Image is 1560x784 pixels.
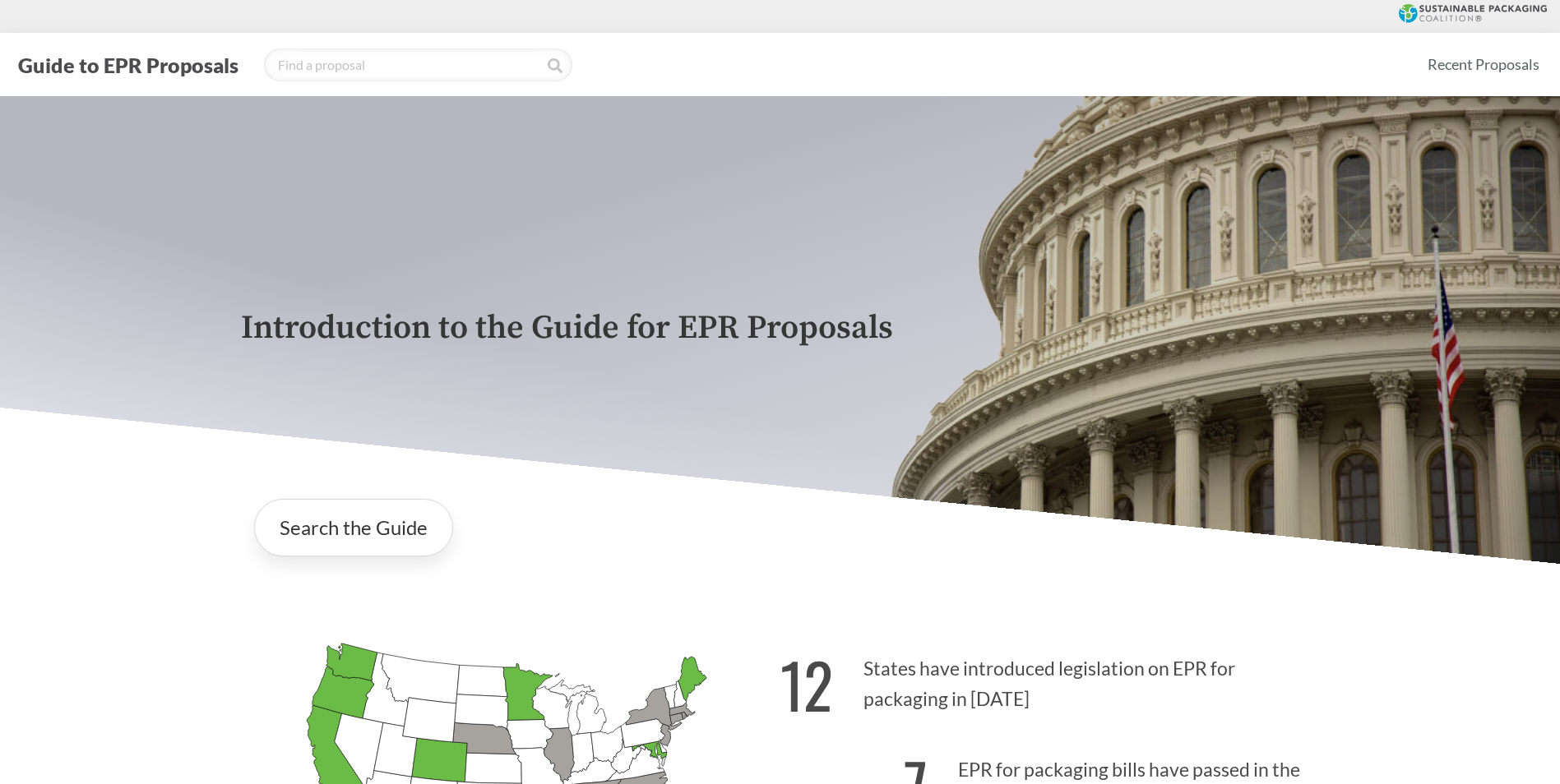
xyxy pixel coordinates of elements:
[780,639,833,730] strong: 12
[1420,46,1547,83] a: Recent Proposals
[264,48,572,81] input: Find a proposal
[254,499,453,556] a: Search the Guide
[13,52,243,78] button: Guide to EPR Proposals
[241,310,1320,347] p: Introduction to the Guide for EPR Proposals
[780,629,1320,730] p: States have introduced legislation on EPR for packaging in [DATE]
